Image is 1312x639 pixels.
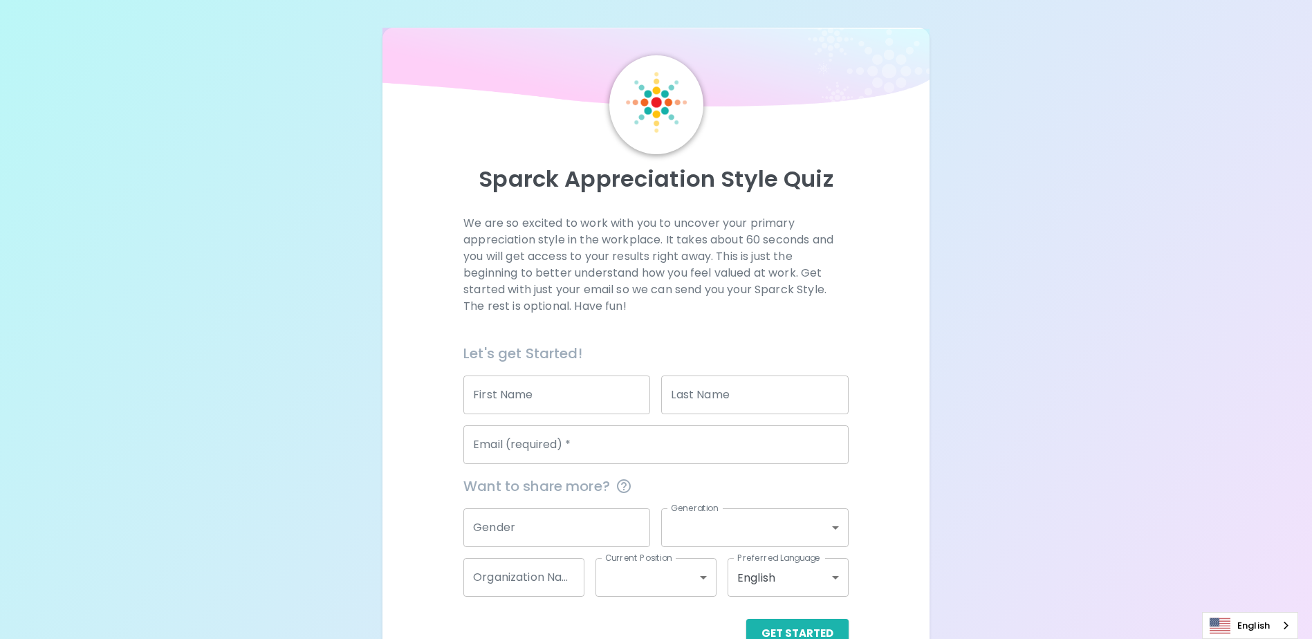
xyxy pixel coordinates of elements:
[463,215,849,315] p: We are so excited to work with you to uncover your primary appreciation style in the workplace. I...
[1202,612,1298,639] aside: Language selected: English
[616,478,632,494] svg: This information is completely confidential and only used for aggregated appreciation studies at ...
[728,558,849,597] div: English
[399,165,912,193] p: Sparck Appreciation Style Quiz
[463,342,849,364] h6: Let's get Started!
[382,28,929,113] img: wave
[737,552,820,564] label: Preferred Language
[626,72,687,133] img: Sparck Logo
[463,475,849,497] span: Want to share more?
[671,502,719,514] label: Generation
[1203,613,1297,638] a: English
[1202,612,1298,639] div: Language
[605,552,672,564] label: Current Position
